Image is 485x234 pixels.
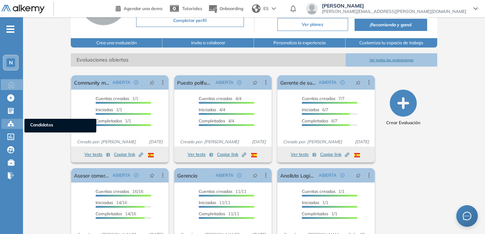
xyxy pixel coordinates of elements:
span: check-circle [134,80,138,85]
span: Iniciadas [199,200,216,205]
img: world [252,4,260,13]
span: Candidatos [30,122,91,130]
a: Gerente de sucursal [280,75,316,90]
span: ES [263,5,269,12]
span: Completados [96,211,122,216]
span: 11/11 [199,211,239,216]
span: ABIERTA [216,79,234,86]
a: Puesto polifuncional caja/ Ventas [177,75,213,90]
span: [PERSON_NAME][EMAIL_ADDRESS][PERSON_NAME][DOMAIN_NAME] [322,9,466,14]
button: pushpin [350,77,366,88]
button: Customiza tu espacio de trabajo [346,38,437,48]
span: Completados [96,118,122,123]
span: Cuentas creadas [96,189,129,194]
span: Cuentas creadas [199,189,232,194]
button: Copiar link [320,150,349,159]
span: Iniciadas [302,200,319,205]
span: 1/1 [96,107,122,112]
span: Onboarding [220,6,243,11]
button: Ver tests [188,150,213,159]
span: 4/4 [199,96,241,101]
span: Completados [302,211,328,216]
span: [PERSON_NAME] [322,3,466,9]
span: Cuentas creadas [302,96,336,101]
span: 14/16 [96,211,136,216]
span: 11/11 [199,200,230,205]
span: [DATE] [249,139,269,145]
span: pushpin [149,80,154,85]
span: 4/4 [199,107,225,112]
button: Copiar link [217,150,246,159]
button: Copiar link [114,150,143,159]
span: 14/16 [96,200,127,205]
span: pushpin [253,172,258,178]
span: pushpin [356,172,361,178]
span: Creado por: [PERSON_NAME] [280,139,345,145]
button: pushpin [144,77,160,88]
button: Ver tests [84,150,110,159]
span: pushpin [253,80,258,85]
span: ABIERTA [112,79,130,86]
span: ABIERTA [319,172,337,179]
button: ¡Recomienda y gana! [355,19,427,31]
span: 6/7 [302,107,328,112]
button: Crea una evaluación [71,38,162,48]
span: Cuentas creadas [302,189,336,194]
i: - [6,28,14,30]
span: check-circle [237,80,241,85]
span: 1/1 [302,211,337,216]
button: Completar perfil [136,14,244,27]
span: Iniciadas [96,200,113,205]
span: Creado por: [PERSON_NAME] [74,139,139,145]
span: check-circle [134,173,138,177]
button: Ver todas las evaluaciones [346,53,437,67]
span: Evaluaciones abiertas [71,53,345,67]
button: Onboarding [208,1,243,17]
a: Asesor comercial [74,168,110,183]
a: Agendar una demo [116,4,162,12]
span: Crear Evaluación [386,120,420,126]
img: ESP [148,153,154,157]
span: Completados [199,118,225,123]
button: Crear Evaluación [386,90,420,126]
button: pushpin [247,170,263,181]
span: Creado por: [PERSON_NAME] [177,139,242,145]
span: Iniciadas [302,107,319,112]
span: Copiar link [114,151,143,158]
span: Completados [199,211,225,216]
img: Logo [1,5,45,14]
span: Copiar link [217,151,246,158]
button: Personaliza la experiencia [254,38,346,48]
span: Cuentas creadas [96,96,129,101]
span: ABIERTA [319,79,337,86]
span: 4/4 [199,118,234,123]
span: pushpin [356,80,361,85]
span: message [463,212,471,220]
span: 1/1 [96,96,138,101]
img: arrow [272,7,276,10]
button: pushpin [247,77,263,88]
span: Completados [302,118,328,123]
a: Analista Logistico [280,168,316,183]
button: Invita a colaborar [162,38,254,48]
span: N [9,60,13,66]
span: 11/11 [199,189,246,194]
button: pushpin [350,170,366,181]
span: 16/16 [96,189,143,194]
span: Iniciadas [96,107,113,112]
button: Ver planes [277,18,348,31]
span: Copiar link [320,151,349,158]
span: 1/1 [302,189,345,194]
span: check-circle [237,173,241,177]
span: [DATE] [146,139,166,145]
button: Ver tests [291,150,317,159]
span: Iniciadas [199,107,216,112]
span: [DATE] [352,139,372,145]
img: ESP [251,153,257,157]
span: check-circle [340,173,345,177]
span: 1/1 [302,200,328,205]
span: ABIERTA [216,172,234,179]
span: ABIERTA [112,172,130,179]
button: pushpin [144,170,160,181]
span: 6/7 [302,118,337,123]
